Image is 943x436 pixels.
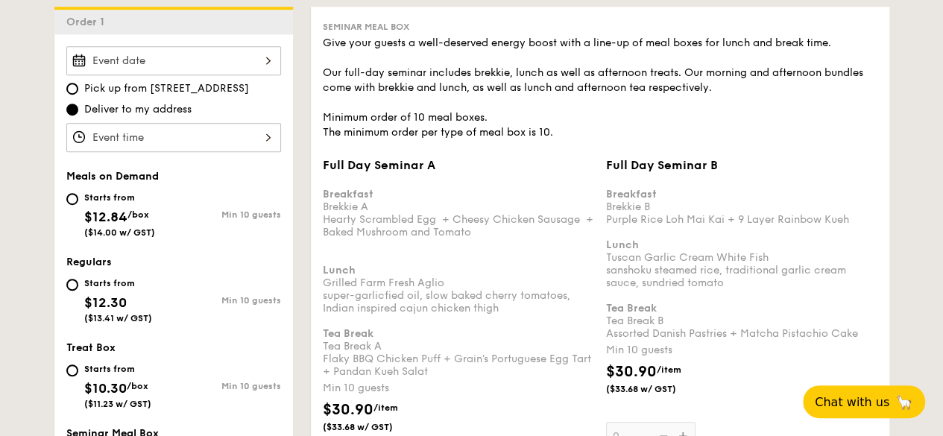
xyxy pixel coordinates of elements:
input: Event time [66,123,281,152]
span: /box [127,381,148,391]
span: ($13.41 w/ GST) [84,313,152,323]
span: $12.84 [84,209,127,225]
b: Breakfast [606,188,657,200]
span: ($33.68 w/ GST) [323,421,424,433]
div: Min 10 guests [606,343,877,358]
div: Starts from [84,363,151,375]
div: Give your guests a well-deserved energy boost with a line-up of meal boxes for lunch and break ti... [323,36,877,140]
span: /item [657,364,681,375]
span: $12.30 [84,294,127,311]
b: Lunch [323,264,356,277]
div: Brekkie A Hearty Scrambled Egg + Cheesy Chicken Sausage + Baked Mushroom and Tomato Grilled Farm ... [323,175,594,378]
span: Deliver to my address [84,102,192,117]
span: ($14.00 w/ GST) [84,227,155,238]
div: Starts from [84,277,152,289]
div: Min 10 guests [174,381,281,391]
b: Breakfast [323,188,373,200]
span: Full Day Seminar B [606,158,718,172]
input: Pick up from [STREET_ADDRESS] [66,83,78,95]
input: Event date [66,46,281,75]
span: ($33.68 w/ GST) [606,383,707,395]
input: Starts from$12.84/box($14.00 w/ GST)Min 10 guests [66,193,78,205]
span: Pick up from [STREET_ADDRESS] [84,81,249,96]
input: Deliver to my address [66,104,78,116]
b: Lunch [606,238,639,251]
span: Full Day Seminar A [323,158,435,172]
input: Starts from$10.30/box($11.23 w/ GST)Min 10 guests [66,364,78,376]
div: Min 10 guests [174,209,281,220]
span: ($11.23 w/ GST) [84,399,151,409]
span: Regulars [66,256,112,268]
input: Starts from$12.30($13.41 w/ GST)Min 10 guests [66,279,78,291]
span: /item [373,402,398,413]
span: $30.90 [323,401,373,419]
span: Order 1 [66,16,110,28]
span: $30.90 [606,363,657,381]
span: Chat with us [815,395,889,409]
div: Min 10 guests [174,295,281,306]
button: Chat with us🦙 [803,385,925,418]
span: Meals on Demand [66,170,159,183]
span: Treat Box [66,341,116,354]
b: Tea Break [323,327,373,340]
div: Starts from [84,192,155,203]
span: 🦙 [895,394,913,411]
b: Tea Break [606,302,657,315]
span: /box [127,209,149,220]
div: Brekkie B Purple Rice Loh Mai Kai + 9 Layer Rainbow Kueh Tuscan Garlic Cream White Fish sanshoku ... [606,175,877,340]
span: Seminar Meal Box [323,22,409,32]
span: $10.30 [84,380,127,396]
div: Min 10 guests [323,381,594,396]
